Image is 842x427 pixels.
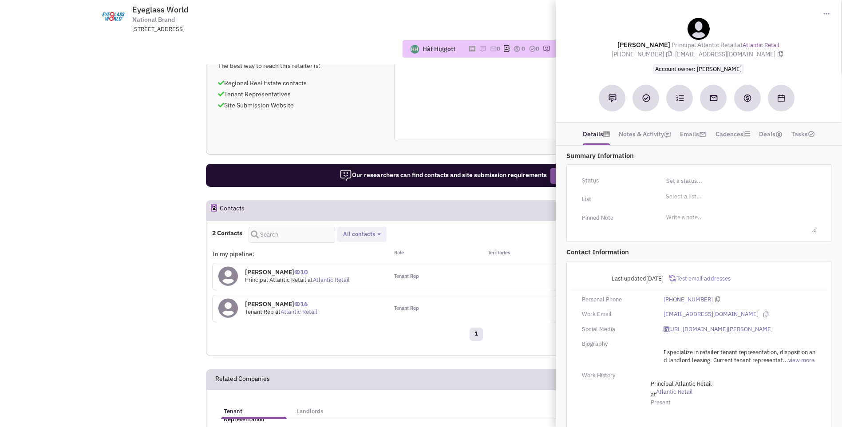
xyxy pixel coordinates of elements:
span: All contacts [343,230,375,238]
a: [URL][DOMAIN_NAME][PERSON_NAME] [664,325,773,334]
lable: [PERSON_NAME] [618,40,671,49]
a: Atlantic Retail [313,276,350,284]
img: Add a Task [642,94,650,102]
a: Atlantic Retail [656,388,798,396]
h5: Tenant Representation [224,407,284,423]
input: Set a status... [664,174,816,188]
div: Role [388,249,476,258]
p: Regional Real Estate contacts [218,79,382,87]
a: Tenant Representation [219,399,289,417]
a: Notes & Activity [619,127,672,141]
h2: Contacts [220,201,245,220]
button: All contacts [340,230,383,239]
li: Select a list... [664,192,702,199]
h4: 2 Contacts [212,229,242,237]
img: research-icon.png [543,45,550,52]
a: Deals [759,127,783,141]
p: Tenant Representatives [218,90,382,99]
h4: [PERSON_NAME] [245,300,317,308]
img: Create a deal [743,94,752,103]
div: Status [576,174,658,188]
span: 16 [294,293,308,308]
span: at [308,276,350,284]
h4: [PERSON_NAME] [245,268,350,276]
span: Tenant Rep at [245,308,317,316]
div: Work Email [576,310,658,319]
span: Principal Atlantic Retail [651,380,793,388]
img: TaskCount.png [529,45,536,52]
a: Landlords [292,399,328,417]
span: Present [651,399,671,406]
div: In my pipeline: [212,249,388,258]
span: at [672,41,779,49]
span: 0 [522,45,525,52]
span: National Brand [132,15,175,24]
h2: Related Companies [215,370,270,389]
a: Tasks [791,127,815,141]
img: icon-researcher-20.png [340,169,352,182]
a: 1 [470,328,483,341]
a: [EMAIL_ADDRESS][DOMAIN_NAME] [664,310,759,319]
span: [DATE] [646,275,664,282]
div: Territories [476,249,564,258]
input: Search [249,227,335,243]
img: icon-dealamount.png [513,45,520,52]
h5: Landlords [296,407,323,415]
img: icon-email-active-16.png [700,131,707,138]
span: Our researchers can find contacts and site submission requirements [340,171,547,179]
img: icon-dealamount.png [775,131,783,138]
span: Tenant Rep [394,273,419,280]
span: at [651,380,803,398]
p: Contact Information [566,247,831,257]
img: Subscribe to a cadence [676,94,684,102]
span: Principal Atlantic Retail [672,41,737,49]
a: Cadences [716,127,750,141]
img: icon-email-active-16.png [490,45,497,52]
span: Eyeglass World [132,4,189,15]
span: [EMAIL_ADDRESS][DOMAIN_NAME] [675,50,785,58]
span: I specialize in retailer tenant representation, disposition and landlord leasing. Current tenant ... [664,348,815,364]
div: Personal Phone [576,296,658,304]
span: Tenant Rep [394,305,419,312]
div: Biography [576,340,658,348]
div: [STREET_ADDRESS] [132,25,364,34]
img: icon-UserInteraction.png [294,270,300,274]
img: icon-note.png [664,131,672,138]
img: icon-note.png [479,45,486,52]
div: Hâf Higgott [423,44,455,53]
span: Principal Atlantic Retail [245,276,306,284]
p: The best way to reach this retailer is: [218,61,382,70]
span: 10 [294,261,308,276]
a: Atlantic Retail [743,41,779,50]
div: List [576,192,658,206]
a: Atlantic Retail [281,308,317,316]
img: Schedule a Meeting [778,95,785,102]
div: Pinned Note [576,211,658,225]
img: teammate.png [688,18,710,40]
div: Social Media [576,325,658,334]
div: Last updated [576,270,669,287]
a: [PHONE_NUMBER] [664,296,713,304]
span: [PHONE_NUMBER] [612,50,675,58]
a: Details [583,127,610,141]
p: Site Submission Website [218,101,382,110]
img: TaskCount.png [808,130,815,138]
img: icon-UserInteraction.png [294,302,300,306]
button: Request Research [550,168,613,184]
span: 0 [497,45,500,52]
a: view more [788,356,814,365]
a: Emails [680,127,707,141]
p: Summary Information [566,151,831,160]
span: Test email addresses [676,275,731,282]
img: Add a note [609,94,617,102]
span: Account owner: [PERSON_NAME] [653,64,744,74]
span: 0 [536,45,539,52]
div: Work History [576,372,658,380]
img: Send an email [709,94,718,103]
